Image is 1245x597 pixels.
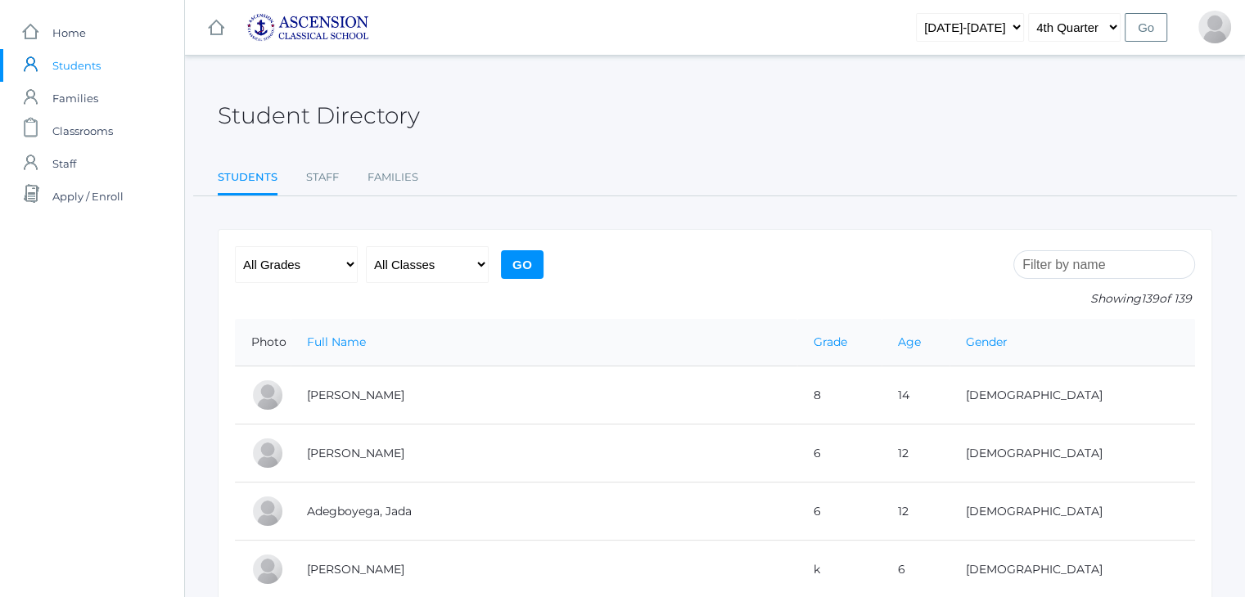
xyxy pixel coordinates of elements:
[218,103,420,128] h2: Student Directory
[1198,11,1231,43] div: Salewa Adegboyega
[251,437,284,469] div: Levi Adams
[797,483,882,541] td: 6
[251,553,284,586] div: Henry Amos
[797,424,882,483] td: 6
[251,379,284,411] div: Carly Adams
[1125,13,1167,42] input: Go
[950,483,1195,541] td: [DEMOGRAPHIC_DATA]
[814,334,847,349] a: Grade
[306,161,339,194] a: Staff
[966,334,1008,349] a: Gender
[52,82,98,114] span: Families
[307,334,366,349] a: Full Name
[52,147,76,180] span: Staff
[52,16,86,49] span: Home
[235,319,291,366] th: Photo
[501,250,544,279] input: Go
[950,424,1195,483] td: [DEMOGRAPHIC_DATA]
[291,366,797,424] td: [PERSON_NAME]
[52,180,124,213] span: Apply / Enroll
[368,161,418,194] a: Families
[1013,290,1195,307] p: Showing of 139
[52,49,101,82] span: Students
[882,424,950,483] td: 12
[882,366,950,424] td: 14
[1013,250,1195,279] input: Filter by name
[52,114,113,147] span: Classrooms
[950,366,1195,424] td: [DEMOGRAPHIC_DATA]
[251,495,284,527] div: Jada Adegboyega
[246,13,369,42] img: ascension-logo-blue-113fc29133de2fb5813e50b71547a291c5fdb7962bf76d49838a2a14a36269ea.jpg
[1141,291,1159,306] span: 139
[291,483,797,541] td: Adegboyega, Jada
[291,424,797,483] td: [PERSON_NAME]
[797,366,882,424] td: 8
[898,334,921,349] a: Age
[882,483,950,541] td: 12
[218,161,277,196] a: Students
